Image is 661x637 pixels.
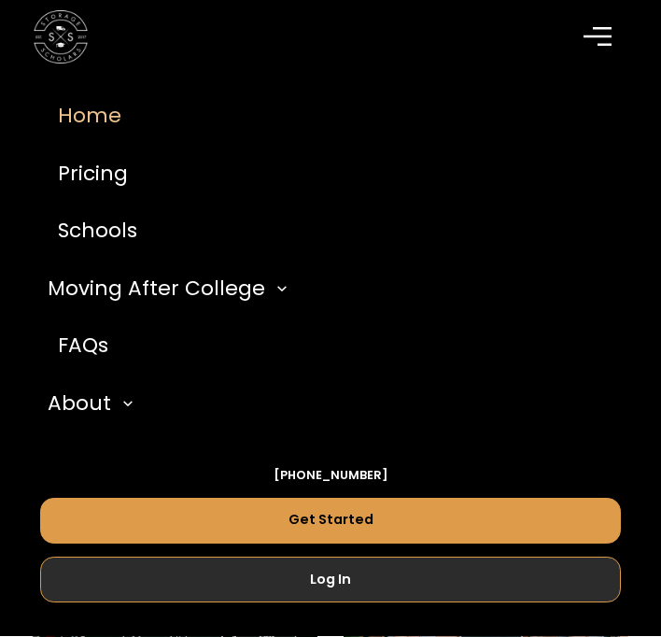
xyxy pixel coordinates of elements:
a: FAQs [40,318,620,375]
div: About [40,375,620,433]
div: Moving After College [48,274,265,304]
a: Pricing [40,146,620,204]
a: [PHONE_NUMBER] [274,466,388,484]
a: Get Started [40,498,620,544]
img: Storage Scholars main logo [34,10,88,64]
a: Log In [40,557,620,602]
div: About [48,389,111,419]
a: Home [40,88,620,146]
a: home [34,10,88,64]
a: Schools [40,203,620,261]
div: menu [573,10,627,64]
div: Moving After College [40,261,620,318]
